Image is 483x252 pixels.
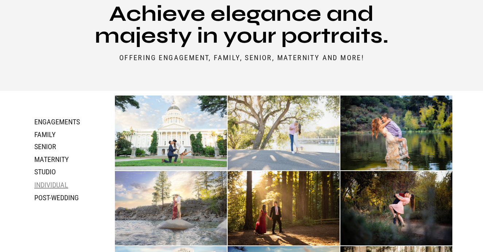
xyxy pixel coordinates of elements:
[401,10,430,17] a: CONTACT
[34,167,91,176] a: studio
[34,130,73,138] a: family
[97,53,386,62] p: Offering Engagement, Family, Senior, Maternity and More!
[34,193,112,202] a: post-wedding
[34,142,91,151] a: Senior
[82,3,401,49] h2: Achieve elegance and majesty in your portraits.
[433,10,452,17] a: BLOG
[34,117,103,126] a: engagements
[34,155,91,163] a: maternity
[34,181,91,189] a: individual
